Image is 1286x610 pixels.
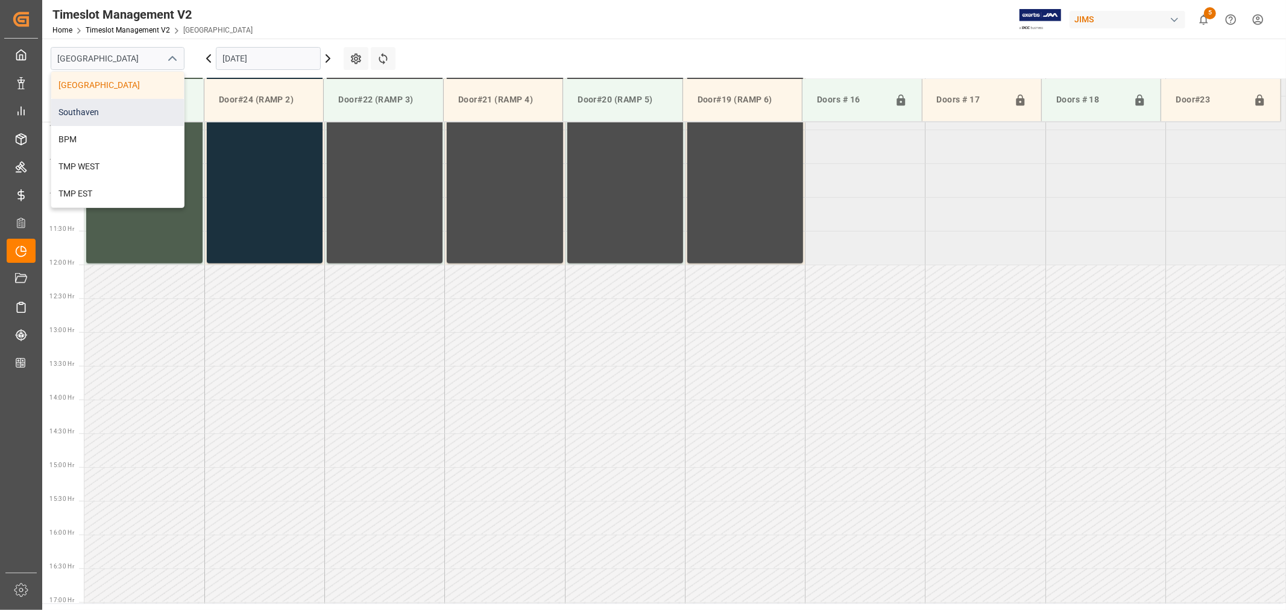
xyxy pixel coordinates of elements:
span: 14:30 Hr [49,428,74,435]
div: TMP EST [51,180,184,207]
img: Exertis%20JAM%20-%20Email%20Logo.jpg_1722504956.jpg [1020,9,1061,30]
span: 17:00 Hr [49,597,74,603]
div: Doors # 18 [1051,89,1129,112]
span: 12:30 Hr [49,293,74,300]
div: [GEOGRAPHIC_DATA] [51,72,184,99]
div: Door#23 [1171,89,1249,112]
span: 5 [1204,7,1216,19]
div: Doors # 16 [812,89,889,112]
div: Door#22 (RAMP 3) [333,89,433,111]
span: 16:00 Hr [49,529,74,536]
div: Door#20 (RAMP 5) [573,89,672,111]
span: 11:30 Hr [49,225,74,232]
span: 15:00 Hr [49,462,74,468]
div: JIMS [1070,11,1185,28]
div: Door#21 (RAMP 4) [453,89,553,111]
div: Door#24 (RAMP 2) [214,89,314,111]
span: 13:00 Hr [49,327,74,333]
input: Type to search/select [51,47,184,70]
span: 12:00 Hr [49,259,74,266]
button: JIMS [1070,8,1190,31]
div: Southaven [51,99,184,126]
span: 16:30 Hr [49,563,74,570]
button: close menu [162,49,180,68]
a: Home [52,26,72,34]
span: 13:30 Hr [49,360,74,367]
button: show 5 new notifications [1190,6,1217,33]
div: Door#19 (RAMP 6) [693,89,792,111]
span: 10:00 Hr [49,124,74,131]
span: 14:00 Hr [49,394,74,401]
div: BPM [51,126,184,153]
span: 11:00 Hr [49,192,74,198]
span: 15:30 Hr [49,495,74,502]
input: MM-DD-YYYY [216,47,321,70]
span: 10:30 Hr [49,158,74,165]
button: Help Center [1217,6,1244,33]
div: Timeslot Management V2 [52,5,253,24]
div: Doors # 17 [932,89,1009,112]
div: TMP WEST [51,153,184,180]
a: Timeslot Management V2 [86,26,170,34]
